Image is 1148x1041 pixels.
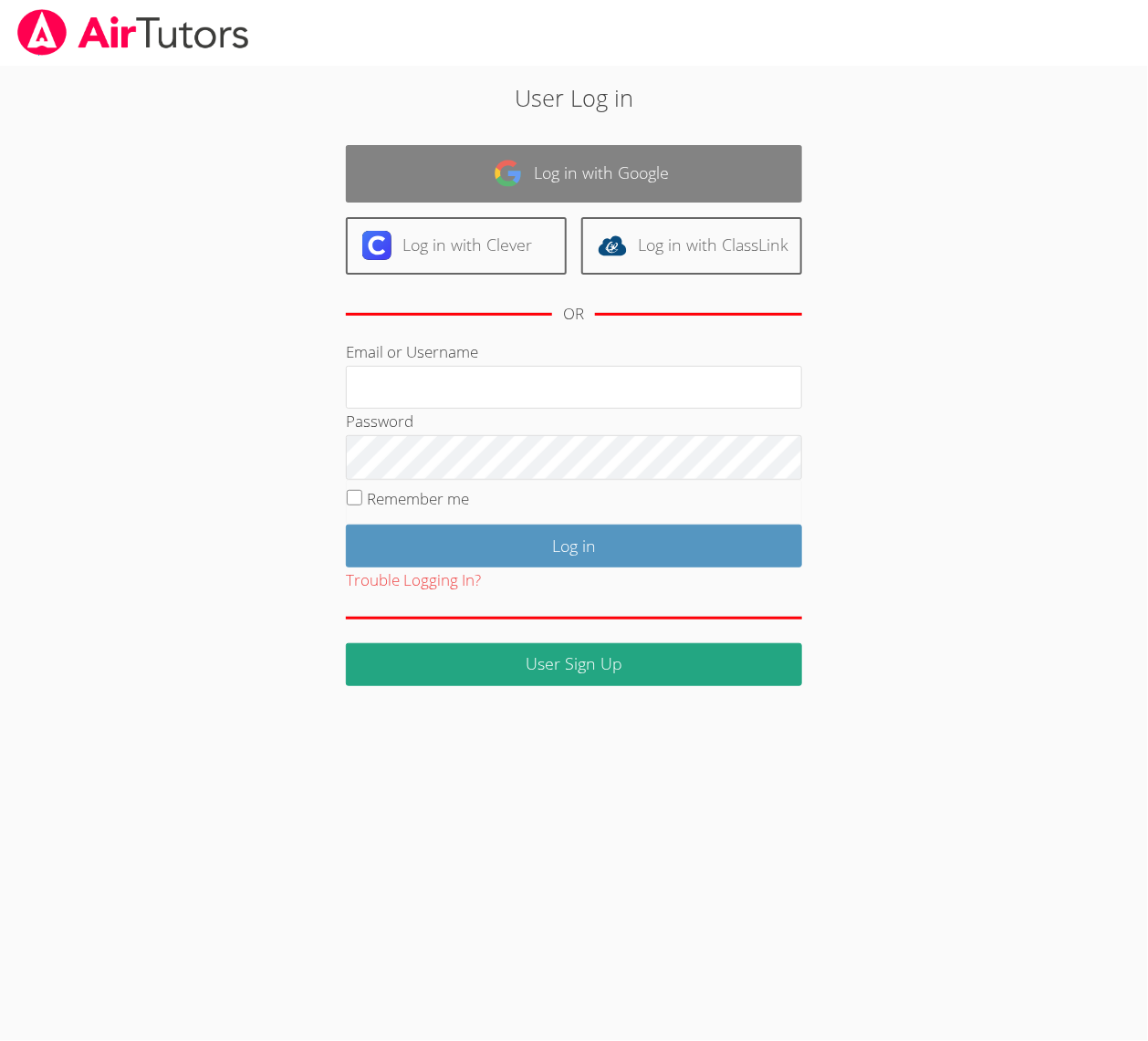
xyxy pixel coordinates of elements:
a: Log in with ClassLink [581,217,802,275]
img: classlink-logo-d6bb404cc1216ec64c9a2012d9dc4662098be43eaf13dc465df04b49fa7ab582.svg [598,231,627,260]
label: Password [346,411,413,432]
a: Log in with Google [346,145,802,203]
input: Log in [346,525,802,567]
img: clever-logo-6eab21bc6e7a338710f1a6ff85c0baf02591cd810cc4098c63d3a4b26e2feb20.svg [362,231,391,260]
label: Remember me [367,488,469,509]
label: Email or Username [346,341,478,362]
img: airtutors_banner-c4298cdbf04f3fff15de1276eac7730deb9818008684d7c2e4769d2f7ddbe033.png [16,9,251,56]
div: OR [563,301,584,328]
button: Trouble Logging In? [346,567,481,594]
a: Log in with Clever [346,217,567,275]
h2: User Log in [264,80,883,115]
a: User Sign Up [346,643,802,686]
img: google-logo-50288ca7cdecda66e5e0955fdab243c47b7ad437acaf1139b6f446037453330a.svg [494,159,523,188]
